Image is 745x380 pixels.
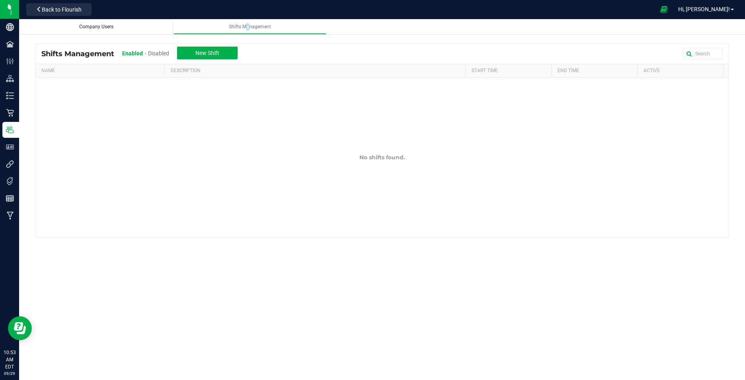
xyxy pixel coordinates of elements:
[359,154,405,161] span: No shifts found.
[148,50,169,57] span: Disabled
[655,2,673,17] span: Open Ecommerce Menu
[8,316,32,340] iframe: Resource center
[6,40,14,48] inline-svg: Facilities
[551,64,637,78] th: End Time
[195,50,219,56] span: New Shift
[6,212,14,219] inline-svg: Manufacturing
[4,349,16,370] p: 10:53 AM EDT
[6,160,14,168] inline-svg: Integrations
[465,64,551,78] th: Start Time
[26,3,92,16] button: Back to Flourish
[6,143,14,151] inline-svg: User Roles
[177,47,238,59] button: New Shift
[6,92,14,100] inline-svg: Inventory
[35,64,164,78] th: Name
[42,6,82,13] span: Back to Flourish
[678,6,730,12] span: Hi, [PERSON_NAME]!
[637,64,723,78] th: Active
[4,370,16,376] p: 09/29
[683,48,723,60] input: Search
[6,109,14,117] inline-svg: Retail
[6,177,14,185] inline-svg: Tags
[6,23,14,31] inline-svg: Company
[229,24,271,29] span: Shifts Management
[6,74,14,82] inline-svg: Distribution
[6,57,14,65] inline-svg: Configuration
[122,50,143,57] span: Enabled
[79,24,113,29] span: Company Users
[164,64,465,78] th: Description
[6,194,14,202] inline-svg: Reports
[6,126,14,134] inline-svg: Users
[41,47,244,61] div: Shifts Management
